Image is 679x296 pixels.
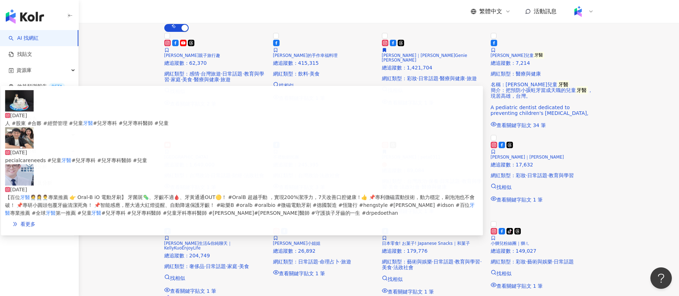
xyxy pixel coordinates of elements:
span: 感情 [189,71,199,77]
span: [PERSON_NAME]｜[PERSON_NAME] [491,155,564,160]
a: 效益預測報告BETA [9,83,65,90]
span: 藝術與娛樂 [527,259,552,265]
a: KOL Avatar小獅兒粉絲團｜獅ㄦ總追蹤數：149,027網紅類型：彩妝·藝術與娛樂·日常話題找相似查看關鍵字貼文 1 筆 [491,220,594,289]
span: 找相似 [388,276,403,282]
span: 教育與學習 [549,173,574,178]
span: · [169,77,171,82]
span: [PERSON_NAME]小姐姐 [273,241,320,246]
span: 查看關鍵字貼文 34 筆 [496,122,546,128]
span: #兒牙專科 #兒牙專科醫師 #兒童 [71,157,147,163]
span: · [465,76,466,81]
a: 找貼文 [9,51,32,58]
a: KOL Avatar[PERSON_NAME]｜[PERSON_NAME]總追蹤數：17,632網紅類型：彩妝·日常話題·教育與學習找相似查看關鍵字貼文 1 筆 [491,134,594,203]
span: [DATE] [9,112,26,118]
span: 美食 [310,71,320,77]
span: · [552,259,554,265]
a: KOL Avatar[PERSON_NAME]｜[PERSON_NAME]Genie [PERSON_NAME]總追蹤數：1,421,704網紅類型：彩妝·日常話題·醫療與健康·旅遊找相似查看關... [382,32,485,106]
span: 🧑‍⚕️👩‍⚕️👨‍⚕️專業推薦 👉 Oral-B iO 電動牙刷】 牙菌斑🦠、牙齦不適🩸、牙黃通通OUT🟡！ #OralB 超越手動 ，實現200%潔淨力，7天改善口腔健康！👍 📌專利微磁震動... [4,195,476,208]
span: 查看關鍵字貼文 1 筆 [388,289,434,295]
span: pecialcareneeds #兒童 [4,157,61,163]
span: · [432,259,433,265]
span: · [226,263,227,269]
a: 找相似 [382,275,485,282]
span: 飲料 [298,71,308,77]
span: 日常話題 [433,259,454,265]
span: [PERSON_NAME]兒童 [491,53,534,58]
mark: 牙醫 [61,157,71,163]
span: 查看關鍵字貼文 1 筆 [170,288,217,294]
span: 彩妝 [516,173,526,178]
span: · [318,259,320,265]
p: 網紅類型 ： [164,263,267,269]
span: · [204,263,206,269]
span: 醫療與健康 [440,76,465,81]
span: 日常話題 [206,263,226,269]
span: · [219,77,220,82]
span: · [392,265,393,270]
p: 網紅類型 ： [491,71,594,77]
span: 日常話題 [554,259,574,265]
span: · [438,76,440,81]
p: 總追蹤數 ： 1,421,704 [382,65,485,71]
p: 總追蹤數 ： 62,370 [164,60,267,66]
span: 教育與學習 [164,71,264,82]
a: 找相似 [491,183,594,190]
span: 把預防小孩蛀牙當成天職的兒童 [506,87,576,93]
span: double-right [12,222,17,227]
span: 美食 [239,263,249,269]
span: 活動訊息 [534,8,557,15]
p: 網紅類型 ： [382,259,485,270]
span: [DATE] [9,150,26,155]
p: 總追蹤數 ： 179,776 [382,248,485,254]
span: · [480,259,481,265]
img: logo [6,9,44,24]
mark: 牙醫 [19,195,29,200]
span: 家庭 [227,263,237,269]
span: 查看關鍵字貼文 1 筆 [496,197,543,203]
a: KOL Avatar[PERSON_NAME]生活&你純聊天｜KellyKuoEnjoyLife總追蹤數：204,749網紅類型：奢侈品·日常話題·家庭·美食找相似查看關鍵字貼文 1 筆 [164,220,267,294]
span: · [221,71,222,77]
img: post-image [4,164,33,186]
span: 台灣旅遊 [201,71,221,77]
span: 繁體中文 [479,8,502,15]
span: 找相似 [496,184,511,190]
a: KOL Avatar[PERSON_NAME]兒童牙醫總追蹤數：7,214網紅類型：醫療與健康名稱：[PERSON_NAME]兒童牙醫簡介：把預防小孩蛀牙當成天職的兒童牙醫，現居高雄，台灣。 A... [491,32,594,128]
span: [PERSON_NAME]生活&你純聊天｜KellyKuoEnjoyLife [164,241,232,251]
span: [DATE] [9,187,26,193]
span: [PERSON_NAME]親子旅行趣 [164,53,220,58]
span: 人 #股東 #合夥 #經營管理 #兒童 [4,120,83,126]
a: KOL Avatar[PERSON_NAME]親子旅行趣總追蹤數：62,370網紅類型：感情·台灣旅遊·日常話題·教育與學習·家庭·美食·醫療與健康·旅遊找相似查看關鍵字貼文 2 筆 [164,32,267,107]
span: 旅遊 [341,259,351,265]
a: 查看關鍵字貼文 1 筆 [273,270,376,276]
span: · [547,173,549,178]
p: 總追蹤數 ： 149,027 [491,248,594,254]
span: · [454,259,455,265]
p: 網紅類型 ： [382,76,485,81]
p: 總追蹤數 ： 204,749 [164,253,267,258]
span: 美食 [382,265,392,270]
a: 找相似 [491,270,594,276]
p: 網紅類型 ： [164,71,267,82]
mark: 牙醫 [557,81,569,88]
span: 藝術與娛樂 [407,259,432,265]
img: Kolr%20app%20icon%20%281%29.png [571,5,585,18]
span: 找相似 [170,275,185,281]
span: 查看關鍵字貼文 1 筆 [496,283,543,289]
span: 日常話題 [418,76,438,81]
span: 日常話題 [298,259,318,265]
span: · [340,259,341,265]
a: 找相似 [273,82,376,88]
mark: 牙醫 [91,210,101,216]
p: 網紅類型 ： [491,259,594,265]
span: · [181,77,182,82]
mark: 牙醫 [83,120,93,126]
p: 網紅類型 ： [491,173,594,178]
a: 查看關鍵字貼文 34 筆 [491,121,594,128]
p: 總追蹤數 ： 17,632 [491,162,594,168]
span: · [242,71,244,77]
span: [PERSON_NAME]的手作幸福料理 [273,53,338,58]
span: · [192,77,194,82]
span: 法政社會 [393,265,413,270]
p: 總追蹤數 ： 26,892 [273,248,376,254]
span: 美食 [182,77,192,82]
